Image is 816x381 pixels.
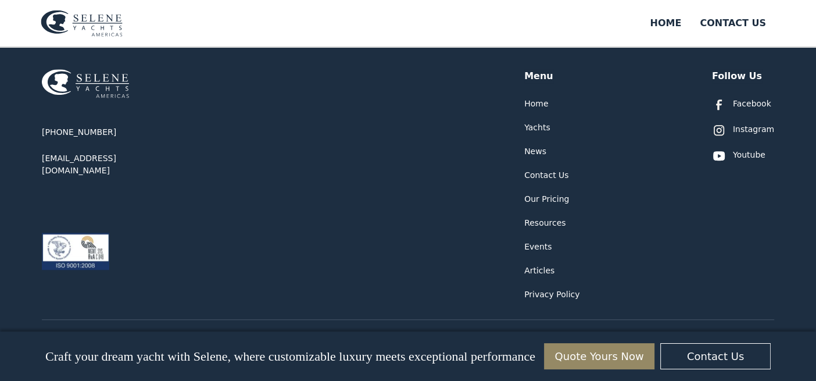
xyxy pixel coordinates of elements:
a: Our Pricing [524,193,569,205]
div: Home [650,16,681,30]
a: Resources [524,217,566,229]
div: Instagram [733,123,774,136]
a: Quote Yours Now [544,343,654,369]
a: Articles [524,265,554,277]
img: ISO 9001:2008 certification logos for ABS Quality Evaluations and RvA Management Systems. [42,233,109,270]
a: Contact Us [524,169,568,181]
a: Privacy Policy [524,289,579,301]
div: Contact US [700,16,766,30]
p: Craft your dream yacht with Selene, where customizable luxury meets exceptional performance [45,349,535,364]
div: Youtube [733,149,765,161]
a: Yachts [524,122,550,134]
div: Follow Us [712,69,762,83]
a: News [524,145,546,158]
a: [EMAIL_ADDRESS][DOMAIN_NAME] [42,152,181,177]
a: Facebook [712,98,771,112]
a: [PHONE_NUMBER] [42,126,116,138]
a: Events [524,241,552,253]
img: logo [41,10,123,37]
a: Instagram [712,123,774,137]
div: Menu [524,69,553,83]
a: Home [524,98,548,110]
a: Contact Us [660,343,771,369]
div: Facebook [733,98,771,110]
a: Youtube [712,149,765,163]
